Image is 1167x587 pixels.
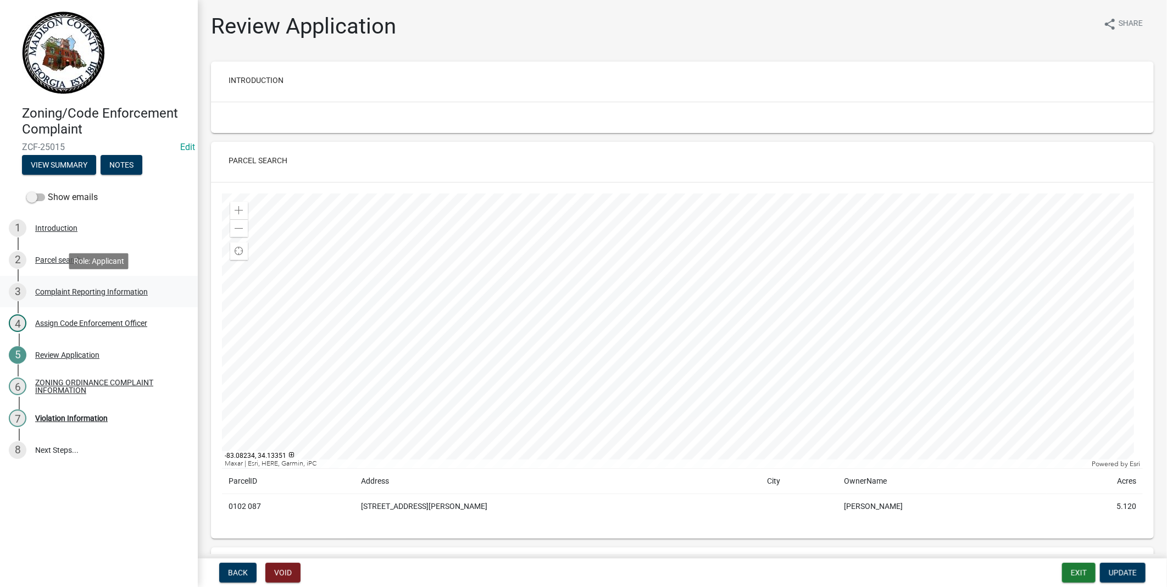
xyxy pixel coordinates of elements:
[219,563,257,583] button: Back
[1109,568,1137,577] span: Update
[355,469,761,494] td: Address
[35,351,99,359] div: Review Application
[230,242,248,260] div: Find my location
[9,219,26,237] div: 1
[1094,13,1152,35] button: shareShare
[1130,460,1140,468] a: Esri
[35,256,81,264] div: Parcel search
[101,161,142,170] wm-modal-confirm: Notes
[211,13,396,40] h1: Review Application
[35,319,147,327] div: Assign Code Enforcement Officer
[22,12,105,94] img: Madison County, Georgia
[220,70,292,90] button: Introduction
[69,253,129,269] div: Role: Applicant
[35,414,108,422] div: Violation Information
[9,314,26,332] div: 4
[265,563,301,583] button: Void
[222,469,355,494] td: ParcelID
[9,378,26,395] div: 6
[22,155,96,175] button: View Summary
[101,155,142,175] button: Notes
[1047,494,1143,519] td: 5.120
[230,219,248,237] div: Zoom out
[35,288,148,296] div: Complaint Reporting Information
[22,142,176,152] span: ZCF-25015
[22,106,189,137] h4: Zoning/Code Enforcement Complaint
[180,142,195,152] wm-modal-confirm: Edit Application Number
[180,142,195,152] a: Edit
[222,494,355,519] td: 0102 087
[1103,18,1116,31] i: share
[837,469,1047,494] td: OwnerName
[1047,469,1143,494] td: Acres
[22,161,96,170] wm-modal-confirm: Summary
[9,251,26,269] div: 2
[230,202,248,219] div: Zoom in
[1062,563,1096,583] button: Exit
[26,191,98,204] label: Show emails
[35,224,77,232] div: Introduction
[761,469,838,494] td: City
[1100,563,1146,583] button: Update
[222,459,1089,468] div: Maxar | Esri, HERE, Garmin, iPC
[9,409,26,427] div: 7
[1119,18,1143,31] span: Share
[35,379,180,394] div: ZONING ORDINANCE COMPLAINT INFORMATION
[228,568,248,577] span: Back
[220,151,296,170] button: Parcel search
[837,494,1047,519] td: [PERSON_NAME]
[355,494,761,519] td: [STREET_ADDRESS][PERSON_NAME]
[9,346,26,364] div: 5
[1089,459,1143,468] div: Powered by
[9,283,26,301] div: 3
[9,441,26,459] div: 8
